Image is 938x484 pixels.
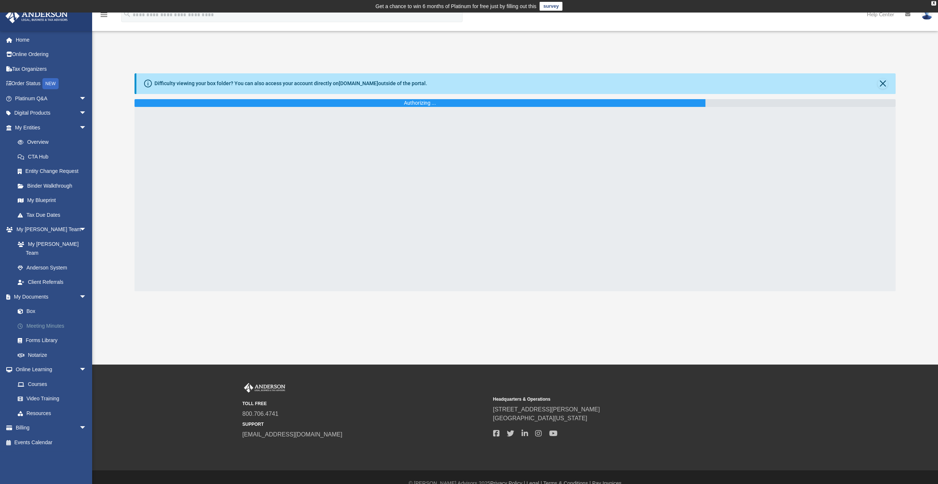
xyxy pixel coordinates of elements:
[5,222,94,237] a: My [PERSON_NAME] Teamarrow_drop_down
[100,10,108,19] i: menu
[404,99,436,107] div: Authorizing ...
[5,91,98,106] a: Platinum Q&Aarrow_drop_down
[5,106,98,121] a: Digital Productsarrow_drop_down
[10,377,94,391] a: Courses
[79,289,94,304] span: arrow_drop_down
[931,1,936,6] div: close
[10,178,98,193] a: Binder Walkthrough
[42,78,59,89] div: NEW
[10,135,98,150] a: Overview
[123,10,131,18] i: search
[10,260,94,275] a: Anderson System
[5,435,98,450] a: Events Calendar
[243,383,287,393] img: Anderson Advisors Platinum Portal
[10,406,94,421] a: Resources
[243,411,279,417] a: 800.706.4741
[79,421,94,436] span: arrow_drop_down
[243,421,488,428] small: SUPPORT
[10,275,94,290] a: Client Referrals
[243,431,342,438] a: [EMAIL_ADDRESS][DOMAIN_NAME]
[540,2,562,11] a: survey
[79,362,94,377] span: arrow_drop_down
[10,193,94,208] a: My Blueprint
[10,318,98,333] a: Meeting Minutes
[79,106,94,121] span: arrow_drop_down
[5,32,98,47] a: Home
[243,400,488,407] small: TOLL FREE
[154,80,427,87] div: Difficulty viewing your box folder? You can also access your account directly on outside of the p...
[79,120,94,135] span: arrow_drop_down
[10,164,98,179] a: Entity Change Request
[10,348,98,362] a: Notarize
[493,406,600,412] a: [STREET_ADDRESS][PERSON_NAME]
[79,222,94,237] span: arrow_drop_down
[79,91,94,106] span: arrow_drop_down
[5,120,98,135] a: My Entitiesarrow_drop_down
[3,9,70,23] img: Anderson Advisors Platinum Portal
[5,76,98,91] a: Order StatusNEW
[339,80,378,86] a: [DOMAIN_NAME]
[10,149,98,164] a: CTA Hub
[5,47,98,62] a: Online Ordering
[5,289,98,304] a: My Documentsarrow_drop_down
[493,396,739,403] small: Headquarters & Operations
[10,333,94,348] a: Forms Library
[376,2,537,11] div: Get a chance to win 6 months of Platinum for free just by filling out this
[10,304,94,319] a: Box
[10,208,98,222] a: Tax Due Dates
[5,362,94,377] a: Online Learningarrow_drop_down
[5,62,98,76] a: Tax Organizers
[493,415,587,421] a: [GEOGRAPHIC_DATA][US_STATE]
[10,237,90,260] a: My [PERSON_NAME] Team
[10,391,90,406] a: Video Training
[5,421,98,435] a: Billingarrow_drop_down
[100,14,108,19] a: menu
